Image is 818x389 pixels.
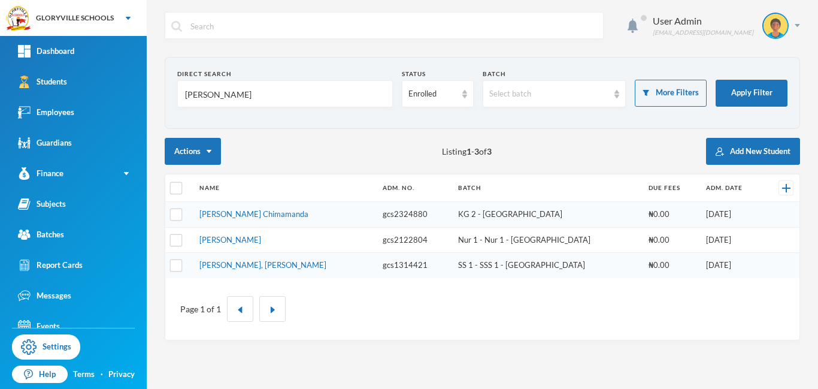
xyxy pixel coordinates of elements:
td: [DATE] [700,253,764,278]
div: Direct Search [177,70,393,79]
a: [PERSON_NAME] [199,235,261,245]
td: Nur 1 - Nur 1 - [GEOGRAPHIC_DATA] [452,227,643,253]
button: Actions [165,138,221,165]
th: Adm. Date [700,174,764,202]
a: Terms [73,369,95,381]
th: Adm. No. [377,174,452,202]
div: Batches [18,228,64,241]
b: 1 [466,146,471,156]
button: Apply Filter [716,80,787,107]
th: Name [193,174,377,202]
a: Help [12,366,68,384]
th: Batch [452,174,643,202]
div: Guardians [18,137,72,149]
div: Messages [18,290,71,302]
b: 3 [487,146,492,156]
a: [PERSON_NAME] Chimamanda [199,209,308,219]
td: ₦0.00 [643,227,700,253]
b: 3 [474,146,479,156]
td: ₦0.00 [643,202,700,228]
span: Listing - of [442,145,492,158]
div: Dashboard [18,45,74,58]
div: GLORYVILLE SCHOOLS [36,13,114,23]
a: [PERSON_NAME], [PERSON_NAME] [199,260,326,270]
div: Subjects [18,198,66,210]
div: · [101,369,103,381]
div: Page 1 of 1 [180,303,221,315]
div: Report Cards [18,259,83,272]
div: Finance [18,167,63,180]
td: ₦0.00 [643,253,700,278]
button: Add New Student [706,138,800,165]
td: SS 1 - SSS 1 - [GEOGRAPHIC_DATA] [452,253,643,278]
img: STUDENT [764,14,787,38]
div: Enrolled [408,88,456,100]
div: Batch [483,70,626,79]
div: Events [18,320,60,333]
img: + [782,184,790,192]
input: Search [189,13,597,40]
img: logo [7,7,31,31]
div: Status [402,70,474,79]
td: gcs1314421 [377,253,452,278]
img: search [171,21,182,32]
div: [EMAIL_ADDRESS][DOMAIN_NAME] [653,28,753,37]
div: User Admin [653,14,753,28]
a: Settings [12,334,80,360]
td: KG 2 - [GEOGRAPHIC_DATA] [452,202,643,228]
th: Due Fees [643,174,700,202]
div: Students [18,76,67,88]
button: More Filters [635,80,707,107]
div: Select batch [489,88,609,100]
td: gcs2324880 [377,202,452,228]
td: [DATE] [700,202,764,228]
a: Privacy [108,369,135,381]
input: Name, Admin No, Phone number, Email Address [184,81,386,108]
div: Employees [18,106,74,119]
td: [DATE] [700,227,764,253]
td: gcs2122804 [377,227,452,253]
